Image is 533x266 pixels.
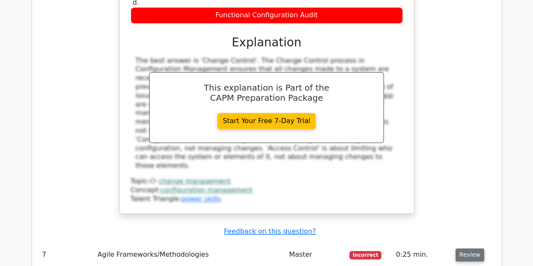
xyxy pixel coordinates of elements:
span: Incorrect [349,251,382,259]
button: Review [455,248,484,261]
a: change management [158,177,230,185]
a: configuration management [161,186,252,194]
a: power skills [181,195,221,203]
div: The best answer is 'Change Control'. The Change Control process in Configuration Management ensur... [136,56,398,170]
a: Start Your Free 7-Day Trial [217,113,316,129]
h3: Explanation [136,35,398,50]
div: Talent Triangle: [131,177,403,203]
div: Concept: [131,186,403,195]
a: Feedback on this question? [224,227,316,235]
div: Topic: [131,177,403,186]
div: Functional Configuration Audit [131,7,403,24]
